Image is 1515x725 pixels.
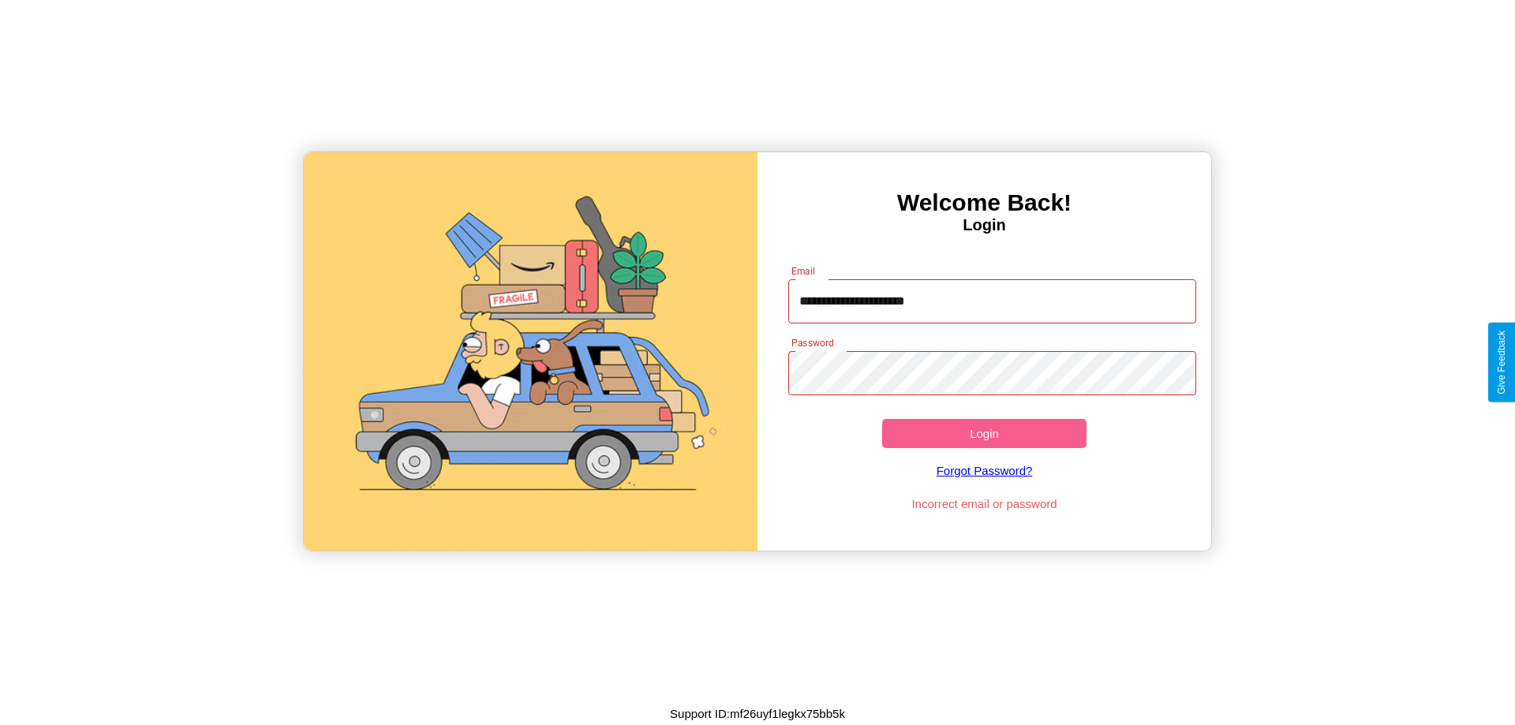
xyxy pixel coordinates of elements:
[780,448,1189,493] a: Forgot Password?
[882,419,1087,448] button: Login
[304,152,757,551] img: gif
[757,216,1211,234] h4: Login
[757,189,1211,216] h3: Welcome Back!
[791,336,833,349] label: Password
[670,703,845,724] p: Support ID: mf26uyf1legkx75bb5k
[791,264,816,278] label: Email
[1496,331,1507,394] div: Give Feedback
[780,493,1189,514] p: Incorrect email or password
